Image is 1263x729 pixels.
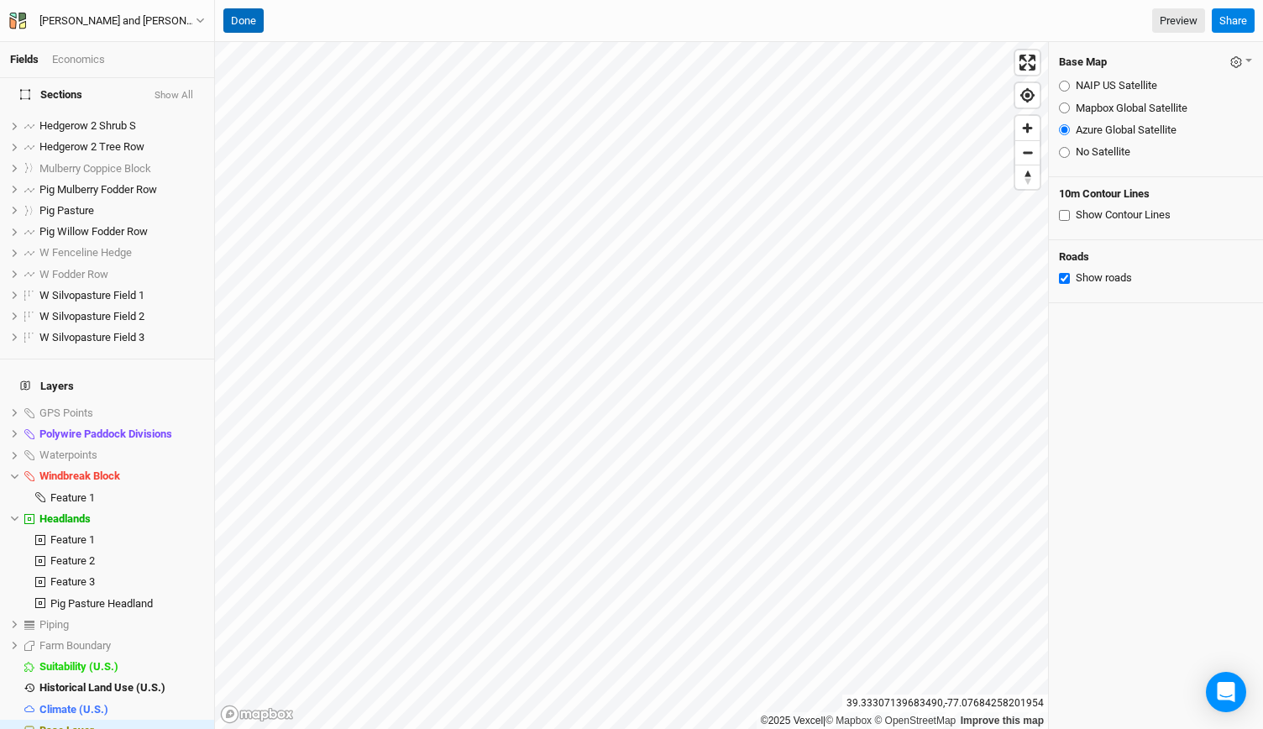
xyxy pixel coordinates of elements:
[39,268,108,281] span: W Fodder Row
[39,469,120,482] span: Windbreak Block
[39,406,204,420] div: GPS Points
[39,512,204,526] div: Headlands
[39,204,204,218] div: Pig Pasture
[223,8,264,34] button: Done
[50,491,204,505] div: Feature 1
[39,703,204,716] div: Climate (U.S.)
[10,370,204,403] h4: Layers
[761,715,823,726] a: ©2025 Vexcel
[1076,270,1132,286] label: Show roads
[842,695,1048,712] div: 39.33307139683490 , -77.07684258201954
[52,52,105,67] div: Economics
[39,140,144,153] span: Hedgerow 2 Tree Row
[39,225,148,238] span: Pig Willow Fodder Row
[39,703,108,716] span: Climate (U.S.)
[39,427,172,440] span: Polywire Paddock Divisions
[39,162,151,175] span: Mulberry Coppice Block
[39,469,204,483] div: Windbreak Block
[1015,165,1040,189] button: Reset bearing to north
[1015,141,1040,165] span: Zoom out
[39,140,204,154] div: Hedgerow 2 Tree Row
[1015,116,1040,140] button: Zoom in
[1059,187,1253,201] h4: 10m Contour Lines
[39,13,196,29] div: [PERSON_NAME] and [PERSON_NAME]
[20,88,82,102] span: Sections
[39,289,204,302] div: W Silvopasture Field 1
[1076,144,1130,160] label: No Satellite
[8,12,206,30] button: [PERSON_NAME] and [PERSON_NAME]
[39,310,204,323] div: W Silvopasture Field 2
[961,715,1044,726] a: Improve this map
[39,225,204,239] div: Pig Willow Fodder Row
[1015,140,1040,165] button: Zoom out
[50,554,95,567] span: Feature 2
[39,639,111,652] span: Farm Boundary
[39,448,97,461] span: Waterpoints
[39,639,204,653] div: Farm Boundary
[1059,250,1253,264] h4: Roads
[1212,8,1255,34] button: Share
[39,246,204,260] div: W Fenceline Hedge
[39,289,144,302] span: W Silvopasture Field 1
[50,597,204,611] div: Pig Pasture Headland
[39,681,204,695] div: Historical Land Use (U.S.)
[1076,101,1187,116] label: Mapbox Global Satellite
[39,162,204,176] div: Mulberry Coppice Block
[39,183,204,197] div: Pig Mulberry Fodder Row
[39,681,165,694] span: Historical Land Use (U.S.)
[10,53,39,66] a: Fields
[1206,672,1246,712] div: Open Intercom Messenger
[874,715,956,726] a: OpenStreetMap
[39,331,144,344] span: W Silvopasture Field 3
[39,660,118,673] span: Suitability (U.S.)
[761,712,1044,729] div: |
[50,554,204,568] div: Feature 2
[39,618,204,632] div: Piping
[39,268,204,281] div: W Fodder Row
[39,246,132,259] span: W Fenceline Hedge
[50,533,204,547] div: Feature 1
[50,575,204,589] div: Feature 3
[39,448,204,462] div: Waterpoints
[825,715,872,726] a: Mapbox
[50,533,95,546] span: Feature 1
[39,512,91,525] span: Headlands
[50,575,95,588] span: Feature 3
[50,597,153,610] span: Pig Pasture Headland
[39,204,94,217] span: Pig Pasture
[1059,55,1107,69] h4: Base Map
[39,119,204,133] div: Hedgerow 2 Shrub S
[39,660,204,674] div: Suitability (U.S.)
[39,183,157,196] span: Pig Mulberry Fodder Row
[39,406,93,419] span: GPS Points
[1152,8,1205,34] a: Preview
[39,427,204,441] div: Polywire Paddock Divisions
[50,491,95,504] span: Feature 1
[39,119,136,132] span: Hedgerow 2 Shrub S
[39,331,204,344] div: W Silvopasture Field 3
[1076,207,1171,223] label: Show Contour Lines
[220,705,294,724] a: Mapbox logo
[39,13,196,29] div: Diana and John Waring
[1015,83,1040,108] button: Find my location
[1015,50,1040,75] button: Enter fullscreen
[1076,78,1157,93] label: NAIP US Satellite
[215,42,1048,729] canvas: Map
[1076,123,1177,138] label: Azure Global Satellite
[39,310,144,323] span: W Silvopasture Field 2
[39,618,69,631] span: Piping
[154,90,194,102] button: Show All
